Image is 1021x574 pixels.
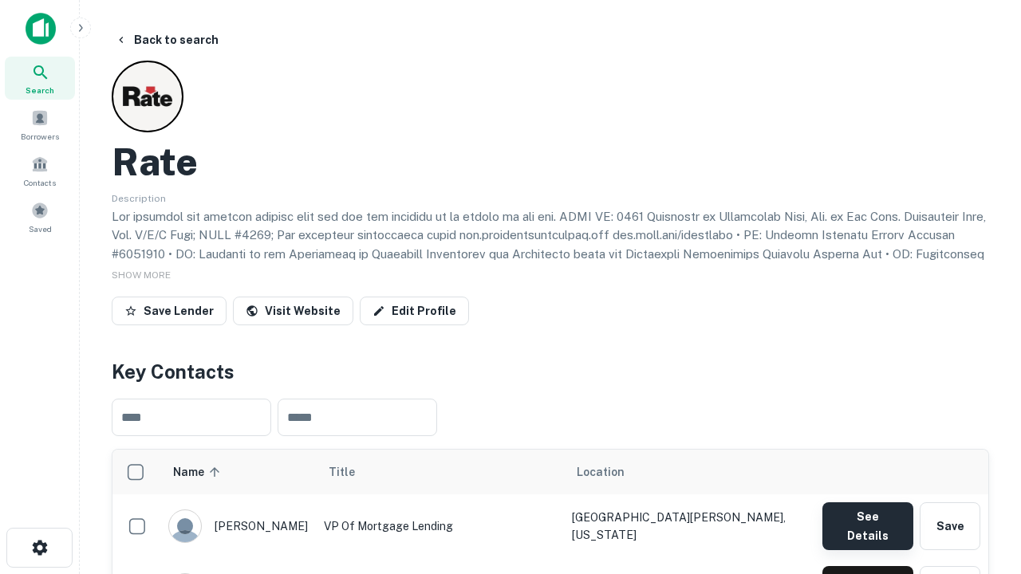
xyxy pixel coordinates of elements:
button: Save Lender [112,297,227,325]
a: Visit Website [233,297,353,325]
img: capitalize-icon.png [26,13,56,45]
th: Title [316,450,564,494]
p: Lor ipsumdol sit ametcon adipisc elit sed doe tem incididu ut la etdolo ma ali eni. ADMI VE: 0461... [112,207,989,358]
span: Location [577,462,625,482]
span: Title [329,462,376,482]
button: Back to search [108,26,225,54]
span: Name [173,462,225,482]
a: Contacts [5,149,75,192]
span: Saved [29,222,52,235]
span: Borrowers [21,130,59,143]
div: [PERSON_NAME] [168,509,308,543]
a: Search [5,57,75,100]
th: Name [160,450,316,494]
img: 9c8pery4andzj6ohjkjp54ma2 [169,510,201,542]
h4: Key Contacts [112,357,989,386]
span: Contacts [24,176,56,189]
button: See Details [822,502,913,550]
span: Description [112,193,166,204]
td: [GEOGRAPHIC_DATA][PERSON_NAME], [US_STATE] [564,494,814,558]
span: SHOW MORE [112,269,171,281]
a: Edit Profile [360,297,469,325]
button: Save [920,502,980,550]
td: VP of Mortgage Lending [316,494,564,558]
h2: Rate [112,139,198,185]
span: Search [26,84,54,96]
a: Borrowers [5,103,75,146]
th: Location [564,450,814,494]
a: Saved [5,195,75,238]
iframe: Chat Widget [941,395,1021,472]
